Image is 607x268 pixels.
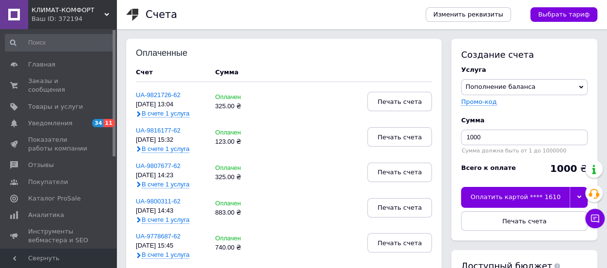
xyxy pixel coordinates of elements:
span: Печать счета [377,168,422,176]
div: Оплатить картой **** 1610 [461,187,570,207]
div: 123.00 ₴ [215,138,262,146]
span: Печать счета [377,204,422,211]
span: Печать счета [377,239,422,247]
span: Главная [28,60,55,69]
div: ₴ [550,164,588,173]
button: Печать счета [461,211,588,231]
span: Инструменты вебмастера и SEO [28,227,90,245]
div: 883.00 ₴ [215,209,262,217]
span: Покупатели [28,178,68,186]
span: Печать счета [377,134,422,141]
input: Введите сумму [461,130,588,145]
span: Изменить реквизиты [433,10,503,19]
b: 1000 [550,163,577,174]
span: В счете 1 услуга [142,251,189,259]
h1: Счета [146,9,177,20]
span: В счете 1 услуга [142,110,189,117]
input: Поиск [5,34,115,51]
span: 34 [92,119,103,127]
div: Создание счета [461,49,588,61]
div: Всего к оплате [461,164,516,172]
button: Печать счета [367,233,432,252]
div: Оплачен [215,235,262,242]
label: Промо-код [461,98,496,105]
span: Пополнение баланса [465,83,535,90]
button: Чат с покупателем [585,209,605,228]
a: Выбрать тариф [530,7,597,22]
div: Услуга [461,66,588,74]
div: Счет [136,68,205,77]
div: 325.00 ₴ [215,174,262,181]
button: Печать счета [367,127,432,147]
div: [DATE] 15:45 [136,242,205,250]
div: Сумма [215,68,238,77]
div: [DATE] 13:04 [136,101,205,108]
span: Отзывы [28,161,54,169]
a: UA-9778687-62 [136,233,180,240]
span: В счете 1 услуга [142,181,189,188]
span: Уведомления [28,119,72,128]
span: Товары и услуги [28,102,83,111]
span: Показатели работы компании [28,135,90,153]
a: UA-9807677-62 [136,162,180,169]
div: Оплачен [215,165,262,172]
a: UA-9816177-62 [136,127,180,134]
div: Оплачен [215,129,262,136]
span: Печать счета [377,98,422,105]
span: Печать счета [502,218,546,225]
div: Ваш ID: 372194 [32,15,116,23]
span: 11 [103,119,115,127]
div: [DATE] 14:23 [136,172,205,179]
div: Оплачен [215,94,262,101]
span: Аналитика [28,211,64,219]
span: В счете 1 услуга [142,216,189,224]
button: Печать счета [367,163,432,182]
span: Выбрать тариф [538,10,590,19]
span: Каталог ProSale [28,194,81,203]
a: UA-9821726-62 [136,91,180,99]
div: 325.00 ₴ [215,103,262,110]
button: Печать счета [367,92,432,111]
span: Заказы и сообщения [28,77,90,94]
div: [DATE] 14:43 [136,207,205,215]
span: В счете 1 услуга [142,145,189,153]
div: Сумма должна быть от 1 до 1000000 [461,148,588,154]
div: 740.00 ₴ [215,244,262,251]
div: [DATE] 15:32 [136,136,205,144]
a: Изменить реквизиты [426,7,511,22]
a: UA-9800311-62 [136,198,180,205]
div: Оплачен [215,200,262,207]
button: Печать счета [367,198,432,218]
div: Оплаченные [136,49,199,58]
div: Сумма [461,116,588,125]
span: КЛИМАТ-КОМФОРТ [32,6,104,15]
